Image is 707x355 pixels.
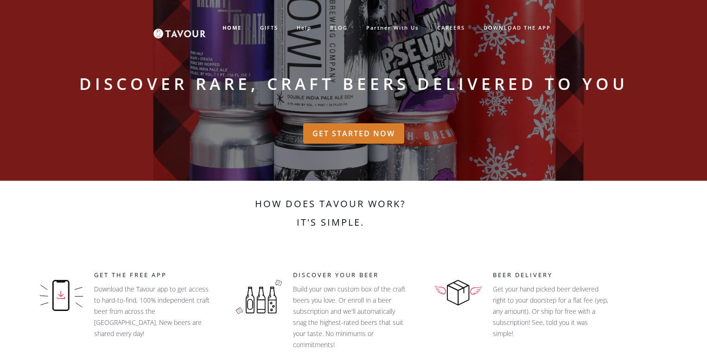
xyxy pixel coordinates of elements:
p: Download the Tavour app to get access to hard-to-find, 100% independent craft beer from across th... [94,284,210,339]
a: GET STARTED NOW [303,123,404,144]
h5: Beer Delivery [493,271,627,280]
h5: GET THE FREE APP [94,271,215,280]
a: DOWNLOAD THE APP [474,20,560,36]
a: partner with us [357,20,428,36]
h2: How does Tavour work? It's simple. [198,195,463,241]
strong: Discover rare, craft beers delivered to you [79,73,628,95]
h5: Discover your beer [293,271,419,280]
a: CAREERS [428,20,474,36]
a: BLOG [321,20,357,36]
a: HOME [213,20,251,36]
strong: HOME [223,24,242,31]
a: GIFTS [251,20,287,36]
a: help [287,20,321,36]
p: Build your own custom box of the craft beers you love. Or enroll in a beer subscription and we'll... [293,284,409,350]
